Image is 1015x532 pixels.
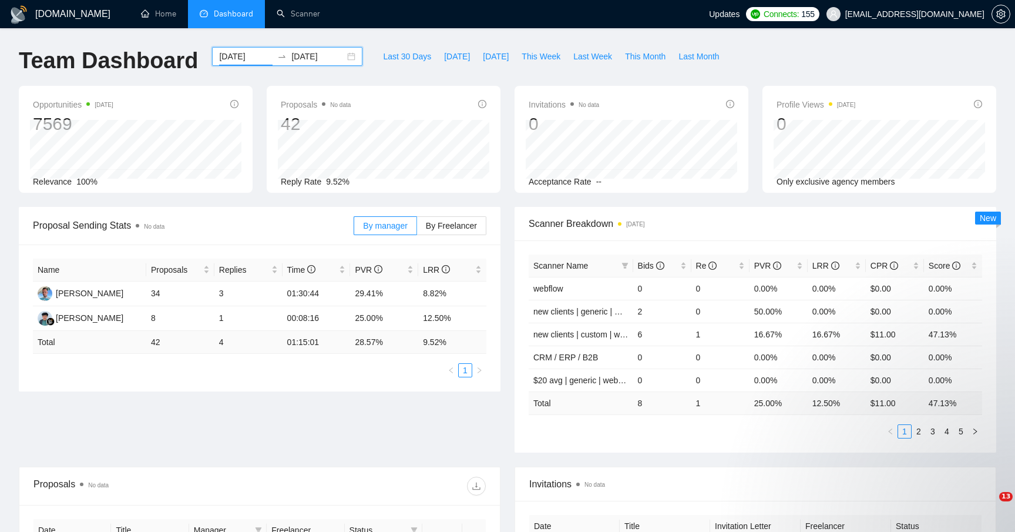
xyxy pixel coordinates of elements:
td: 0.00% [924,346,982,369]
span: This Week [522,50,560,63]
span: left [448,367,455,374]
td: 0.00% [808,300,866,323]
span: No data [330,102,351,108]
img: upwork-logo.png [751,9,760,19]
span: [DATE] [483,50,509,63]
span: Reply Rate [281,177,321,186]
td: 6 [633,323,691,346]
button: right [472,363,486,377]
div: [PERSON_NAME] [56,312,123,324]
span: 100% [76,177,98,186]
td: 0.00% [808,346,866,369]
img: logo [9,5,28,24]
span: dashboard [200,9,208,18]
a: $20 avg | generic | websites [533,376,635,385]
td: 0 [691,277,750,300]
td: $0.00 [866,346,924,369]
span: right [476,367,483,374]
span: Only exclusive agency members [777,177,895,186]
span: info-circle [230,100,238,108]
span: filter [621,262,629,269]
a: webflow [533,284,563,293]
span: CPR [871,261,898,270]
span: download [468,481,485,491]
span: Acceptance Rate [529,177,591,186]
span: Last Month [678,50,719,63]
span: Profile Views [777,98,855,112]
span: No data [584,481,605,488]
td: 0 [633,369,691,392]
a: homeHome [141,9,176,19]
time: [DATE] [95,102,113,108]
td: 8 [146,306,214,331]
td: 0 [691,369,750,392]
button: download [467,477,486,496]
td: 29.41% [350,282,418,306]
a: new clients | generic | webflow [533,307,644,316]
span: Scanner Name [533,261,588,270]
li: Previous Page [444,363,458,377]
span: No data [88,482,109,488]
span: Proposals [151,263,201,276]
span: info-circle [952,262,960,270]
td: 01:15:01 [283,331,351,354]
td: 1 [691,392,750,414]
span: No data [579,102,599,108]
img: AJ [38,311,52,326]
time: [DATE] [837,102,855,108]
td: 42 [146,331,214,354]
a: AJ[PERSON_NAME] [38,313,123,322]
span: Bids [638,261,664,270]
a: searchScanner [277,9,320,19]
span: Replies [219,263,269,276]
td: 1 [214,306,283,331]
span: Updates [709,9,740,19]
span: Proposal Sending Stats [33,218,354,233]
button: [DATE] [438,47,476,66]
div: 0 [529,113,599,135]
span: 155 [801,8,814,21]
td: Total [529,392,633,414]
span: info-circle [890,262,898,270]
div: Proposals [33,477,260,496]
button: Last Week [567,47,619,66]
span: No data [144,223,164,230]
th: Name [33,259,146,282]
td: 3 [214,282,283,306]
td: 1 [691,323,750,346]
td: 47.13 % [924,392,982,414]
span: info-circle [374,265,382,273]
span: By manager [363,221,407,230]
time: [DATE] [626,221,644,227]
span: Dashboard [214,9,253,19]
span: 13 [999,492,1013,501]
td: 8 [633,392,691,414]
td: 12.50% [418,306,486,331]
span: [DATE] [444,50,470,63]
td: 8.82% [418,282,486,306]
td: 28.57 % [350,331,418,354]
td: 16.67% [808,323,866,346]
td: 12.50 % [808,392,866,414]
td: 25.00% [350,306,418,331]
span: 9.52% [326,177,349,186]
td: $0.00 [866,277,924,300]
h1: Team Dashboard [19,47,198,75]
td: Total [33,331,146,354]
button: This Week [515,47,567,66]
td: 0.00% [808,277,866,300]
span: info-circle [307,265,315,273]
span: PVR [754,261,782,270]
span: -- [596,177,601,186]
span: info-circle [442,265,450,273]
span: Re [696,261,717,270]
button: This Month [619,47,672,66]
span: user [829,10,838,18]
span: Score [929,261,960,270]
span: info-circle [773,262,781,270]
th: Proposals [146,259,214,282]
th: Replies [214,259,283,282]
span: Invitations [529,477,982,491]
div: 42 [281,113,351,135]
span: to [277,52,287,61]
